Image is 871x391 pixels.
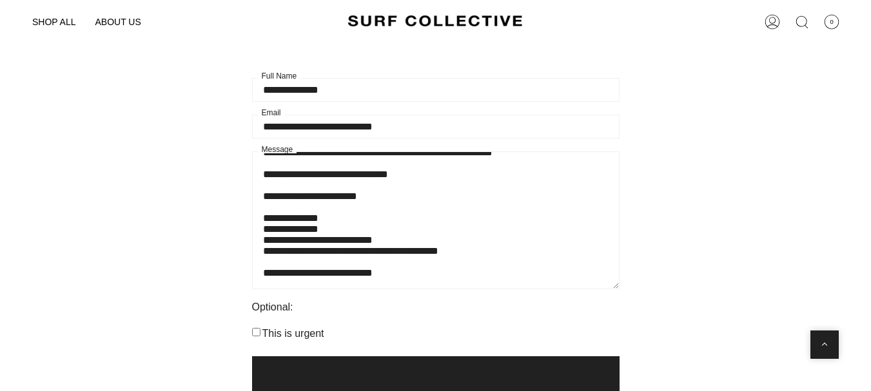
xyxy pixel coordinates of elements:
label: This is urgent [252,328,324,339]
button: Scroll to top [810,330,839,359]
label: Message [258,146,297,153]
input: This is urgent [252,328,260,336]
p: Optional: [252,302,620,312]
span: SHOP ALL [32,17,75,27]
span: ABOUT US [95,17,141,27]
span: 0 [824,14,839,30]
img: Surf Collective [348,10,522,33]
label: Full Name [258,72,301,80]
label: Email [258,109,285,117]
